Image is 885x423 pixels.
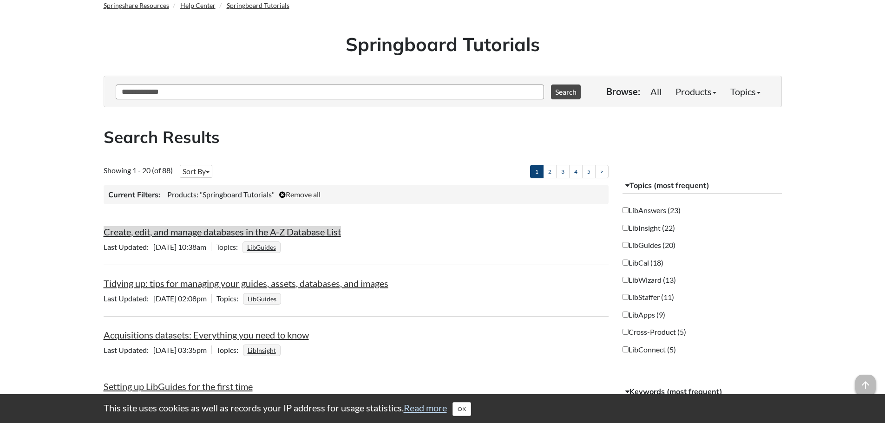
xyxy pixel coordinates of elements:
a: Products [669,82,723,101]
a: 4 [569,165,583,178]
a: Acquisitions datasets: Everything you need to know [104,329,309,340]
a: LibInsight [246,344,277,357]
span: [DATE] 10:38am [104,242,211,251]
h2: Search Results [104,126,782,149]
label: LibWizard (13) [623,275,676,285]
span: Topics [216,294,243,303]
input: LibInsight (22) [623,225,629,231]
a: Springboard Tutorials [227,1,289,9]
input: LibWizard (13) [623,277,629,283]
h1: Springboard Tutorials [111,31,775,57]
label: LibCal (18) [623,258,663,268]
label: Cross-Product (5) [623,327,686,337]
span: Products: [167,190,198,199]
span: Last Updated [104,242,153,251]
label: LibInsight (22) [623,223,675,233]
ul: Topics [243,345,283,354]
a: Tidying up: tips for managing your guides, assets, databases, and images [104,278,388,289]
a: Remove all [279,190,321,199]
a: 2 [543,165,557,178]
a: Create, edit, and manage databases in the A-Z Database List [104,226,341,237]
a: 3 [556,165,570,178]
ul: Topics [243,242,283,251]
a: Help Center [180,1,216,9]
a: All [643,82,669,101]
span: Last Updated [104,345,153,354]
button: Sort By [180,165,212,178]
span: [DATE] 03:35pm [104,345,211,354]
input: LibCal (18) [623,260,629,266]
span: "Springboard Tutorials" [200,190,275,199]
button: Keywords (most frequent) [623,384,782,400]
label: LibStaffer (11) [623,292,674,302]
span: Topics [216,345,243,354]
a: Setting up LibGuides for the first time [104,381,253,392]
button: Topics (most frequent) [623,177,782,194]
h3: Current Filters [108,189,160,200]
ul: Pagination of search results [530,165,609,178]
a: 1 [530,165,544,178]
input: LibStaffer (11) [623,294,629,300]
label: LibAnswers (23) [623,205,681,215]
a: Springshare Resources [104,1,169,9]
input: LibGuides (20) [623,242,629,248]
p: Browse: [606,85,640,98]
div: This site uses cookies as well as records your IP address for usage statistics. [94,401,791,416]
a: Read more [404,402,447,413]
span: [DATE] 02:08pm [104,294,211,303]
span: Showing 1 - 20 (of 88) [104,166,173,175]
a: 5 [582,165,596,178]
button: Close [452,402,471,416]
button: Search [551,85,581,99]
input: Cross-Product (5) [623,329,629,335]
input: LibApps (9) [623,312,629,318]
a: Topics [723,82,767,101]
label: LibGuides (20) [623,240,675,250]
span: Topics [216,242,243,251]
ul: Topics [243,294,283,303]
label: LibConnect (5) [623,345,676,355]
span: Last Updated [104,294,153,303]
label: LibApps (9) [623,310,665,320]
a: arrow_upward [855,376,876,387]
a: > [595,165,609,178]
input: LibAnswers (23) [623,207,629,213]
span: arrow_upward [855,375,876,395]
input: LibConnect (5) [623,346,629,352]
a: LibGuides [246,241,277,254]
a: LibGuides [246,292,278,306]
